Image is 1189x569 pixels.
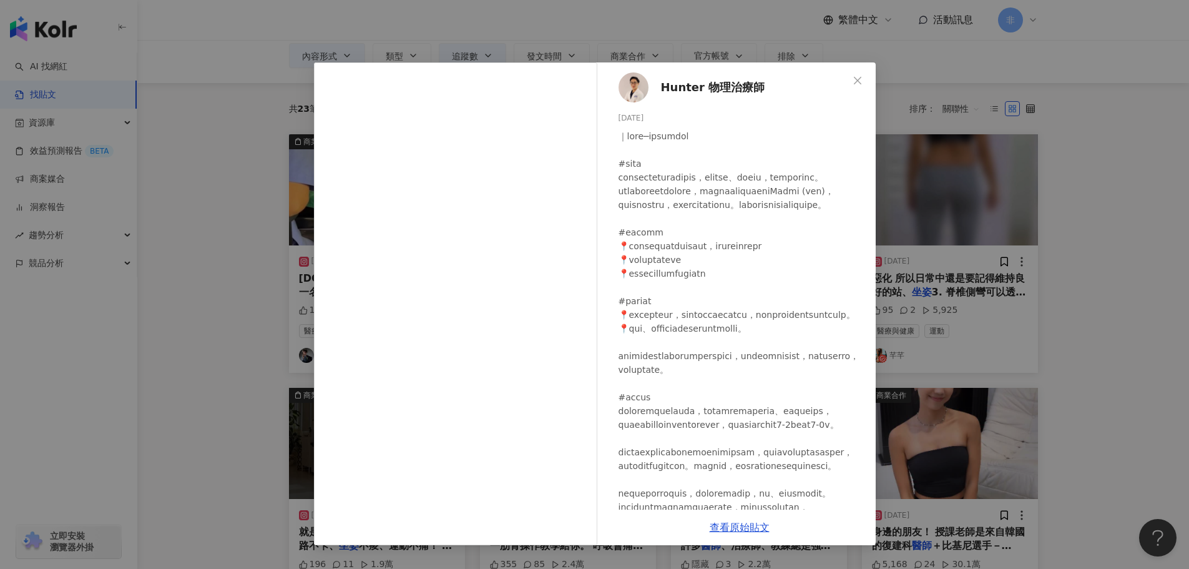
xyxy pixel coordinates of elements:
span: close [853,76,863,86]
a: 查看原始貼文 [710,522,770,533]
span: Hunter 物理治療師 [661,79,765,96]
button: Close [845,68,870,93]
div: [DATE] [619,112,866,124]
img: KOL Avatar [619,72,648,102]
a: KOL AvatarHunter 物理治療師 [619,72,848,102]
